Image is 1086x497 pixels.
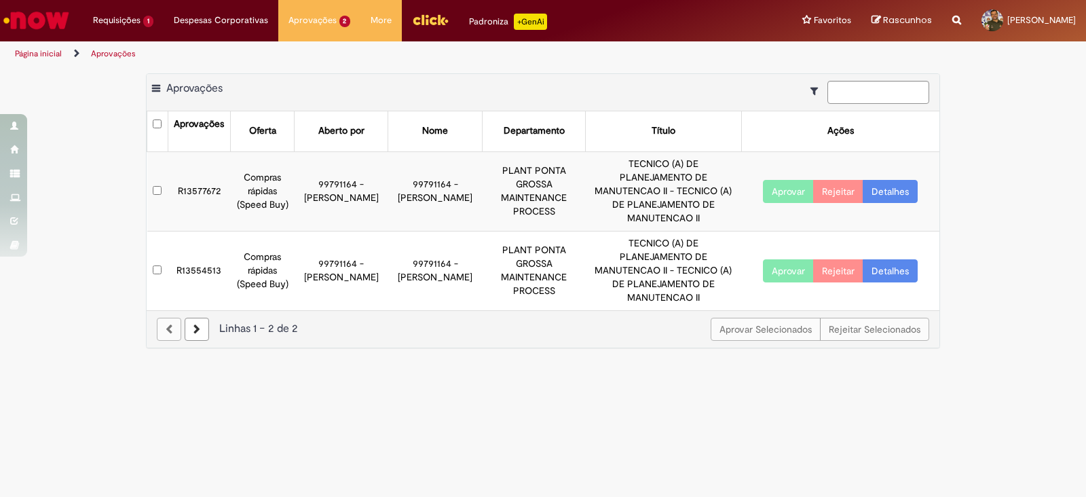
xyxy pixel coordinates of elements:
td: TECNICO (A) DE PLANEJAMENTO DE MANUTENCAO II - TECNICO (A) DE PLANEJAMENTO DE MANUTENCAO II [586,151,741,231]
div: Aberto por [318,124,364,138]
span: Favoritos [814,14,851,27]
ul: Trilhas de página [10,41,714,67]
img: ServiceNow [1,7,71,34]
td: TECNICO (A) DE PLANEJAMENTO DE MANUTENCAO II - TECNICO (A) DE PLANEJAMENTO DE MANUTENCAO II [586,231,741,310]
a: Rascunhos [872,14,932,27]
button: Rejeitar [813,180,863,203]
td: Compras rápidas (Speed Buy) [231,231,294,310]
td: 99791164 - [PERSON_NAME] [388,231,483,310]
td: 99791164 - [PERSON_NAME] [294,231,388,310]
div: Departamento [504,124,565,138]
span: More [371,14,392,27]
div: Oferta [249,124,276,138]
div: Linhas 1 − 2 de 2 [157,321,929,337]
i: Mostrar filtros para: Suas Solicitações [810,86,825,96]
button: Aprovar [763,180,814,203]
th: Aprovações [168,111,231,151]
span: Aprovações [288,14,337,27]
span: Requisições [93,14,141,27]
button: Rejeitar [813,259,863,282]
div: Ações [827,124,854,138]
a: Detalhes [863,180,918,203]
span: Aprovações [166,81,223,95]
td: R13554513 [168,231,231,310]
td: PLANT PONTA GROSSA MAINTENANCE PROCESS [482,231,585,310]
a: Página inicial [15,48,62,59]
td: Compras rápidas (Speed Buy) [231,151,294,231]
img: click_logo_yellow_360x200.png [412,10,449,30]
td: R13577672 [168,151,231,231]
td: 99791164 - [PERSON_NAME] [294,151,388,231]
div: Aprovações [174,117,224,131]
td: 99791164 - [PERSON_NAME] [388,151,483,231]
td: PLANT PONTA GROSSA MAINTENANCE PROCESS [482,151,585,231]
span: 1 [143,16,153,27]
div: Padroniza [469,14,547,30]
span: 2 [339,16,351,27]
span: [PERSON_NAME] [1007,14,1076,26]
p: +GenAi [514,14,547,30]
div: Nome [422,124,448,138]
button: Aprovar [763,259,814,282]
span: Despesas Corporativas [174,14,268,27]
span: Rascunhos [883,14,932,26]
a: Detalhes [863,259,918,282]
div: Título [652,124,675,138]
a: Aprovações [91,48,136,59]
